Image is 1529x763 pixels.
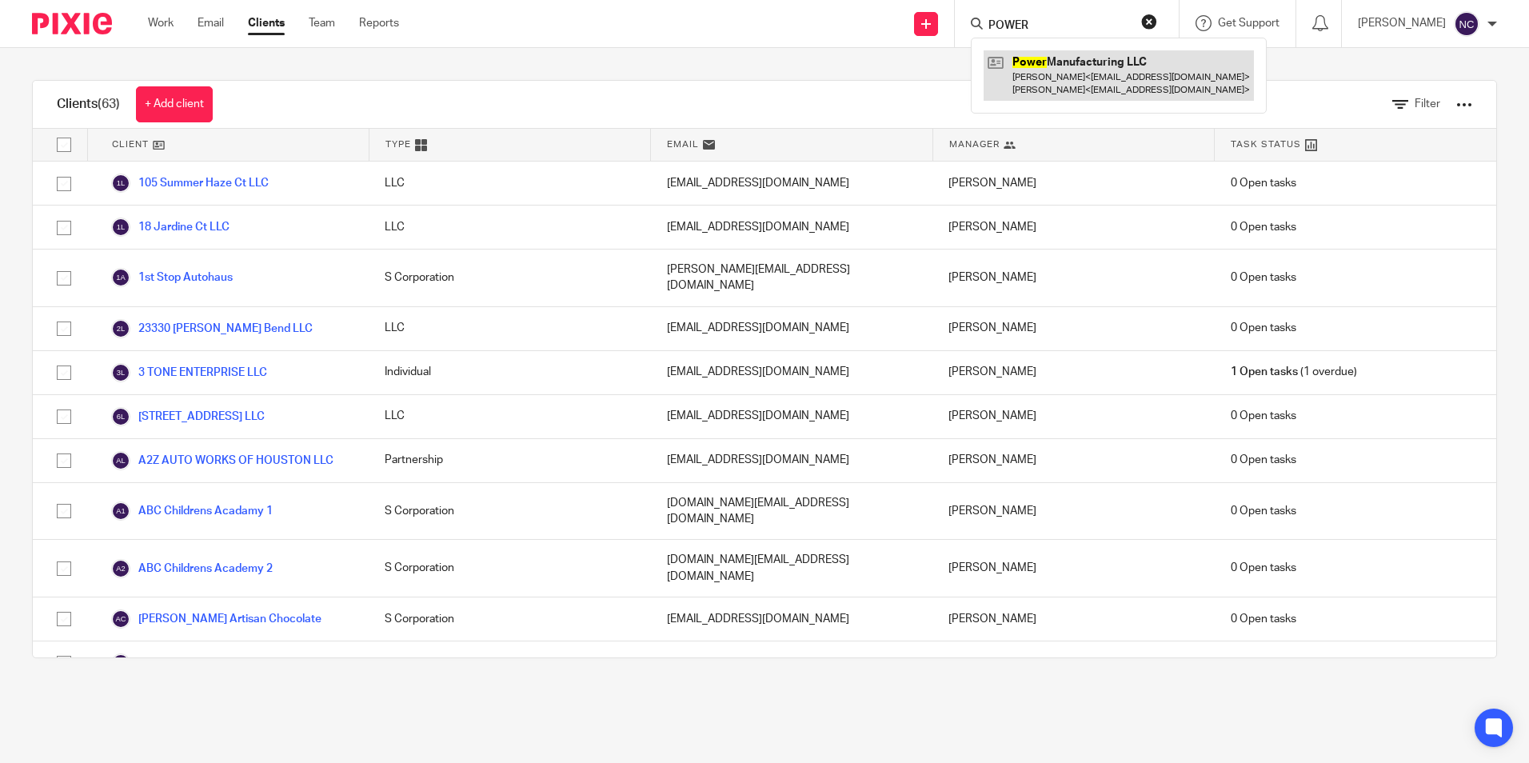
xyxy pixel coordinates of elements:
a: Email [198,15,224,31]
img: svg%3E [111,501,130,521]
a: Clients [248,15,285,31]
div: S Corporation [369,483,650,540]
input: Search [987,19,1131,34]
div: LLC [369,395,650,438]
div: [EMAIL_ADDRESS][DOMAIN_NAME] [651,395,932,438]
div: [EMAIL_ADDRESS][DOMAIN_NAME] [651,307,932,350]
div: Individual [369,641,650,685]
span: 0 Open tasks [1231,320,1296,336]
button: Clear [1141,14,1157,30]
div: [EMAIL_ADDRESS][DOMAIN_NAME] [651,439,932,482]
div: [PERSON_NAME] [932,250,1214,306]
div: [EMAIL_ADDRESS][DOMAIN_NAME] [651,206,932,249]
a: ABC Childrens Acadamy 1 [111,501,273,521]
span: 0 Open tasks [1231,452,1296,468]
span: 0 Open tasks [1231,560,1296,576]
div: S Corporation [369,597,650,641]
a: 3 TONE ENTERPRISE LLC [111,363,267,382]
div: [DOMAIN_NAME][EMAIL_ADDRESS][DOMAIN_NAME] [651,540,932,597]
div: [DOMAIN_NAME][EMAIL_ADDRESS][DOMAIN_NAME] [651,483,932,540]
div: [PERSON_NAME] [932,307,1214,350]
div: [PERSON_NAME] [932,206,1214,249]
span: 0 Open tasks [1231,655,1296,671]
span: 0 Open tasks [1231,175,1296,191]
div: [EMAIL_ADDRESS][DOMAIN_NAME] [651,351,932,394]
p: [PERSON_NAME] [1358,15,1446,31]
span: 0 Open tasks [1231,270,1296,286]
a: [STREET_ADDRESS] LLC [111,407,265,426]
img: svg%3E [1454,11,1479,37]
a: 23330 [PERSON_NAME] Bend LLC [111,319,313,338]
a: 105 Summer Haze Ct LLC [111,174,269,193]
img: svg%3E [111,319,130,338]
div: S Corporation [369,250,650,306]
span: 0 Open tasks [1231,219,1296,235]
div: [PERSON_NAME] [PERSON_NAME] [932,641,1214,685]
img: svg%3E [111,174,130,193]
a: 18 Jardine Ct LLC [111,218,230,237]
span: Get Support [1218,18,1279,29]
div: [EMAIL_ADDRESS][DOMAIN_NAME] [651,162,932,205]
span: 1 Open tasks [1231,364,1298,380]
a: A2Z AUTO WORKS OF HOUSTON LLC [111,451,333,470]
img: svg%3E [111,559,130,578]
span: 0 Open tasks [1231,408,1296,424]
div: S Corporation [369,540,650,597]
a: + Add client [136,86,213,122]
span: Task Status [1231,138,1301,151]
img: svg%3E [111,363,130,382]
div: LLC [369,162,650,205]
a: 1st Stop Autohaus [111,268,233,287]
div: Partnership [369,439,650,482]
span: 0 Open tasks [1231,503,1296,519]
img: svg%3E [111,407,130,426]
div: LLC [369,206,650,249]
a: Work [148,15,174,31]
a: Reports [359,15,399,31]
img: svg%3E [111,268,130,287]
div: [PERSON_NAME] [932,483,1214,540]
img: svg%3E [111,218,130,237]
a: [PERSON_NAME] Artisan Chocolate [111,609,321,629]
h1: Clients [57,96,120,113]
div: [PERSON_NAME] [932,597,1214,641]
span: (63) [98,98,120,110]
div: [PERSON_NAME] [932,162,1214,205]
a: Armen's Solutions LLC [111,653,253,673]
div: [PERSON_NAME][EMAIL_ADDRESS][DOMAIN_NAME] [651,250,932,306]
img: svg%3E [111,653,130,673]
input: Select all [49,130,79,160]
div: [PERSON_NAME] [932,351,1214,394]
img: svg%3E [111,609,130,629]
a: ABC Childrens Academy 2 [111,559,273,578]
span: Filter [1415,98,1440,110]
img: svg%3E [111,451,130,470]
span: 0 Open tasks [1231,611,1296,627]
div: LLC [369,307,650,350]
div: [PERSON_NAME] [932,395,1214,438]
div: [PERSON_NAME] [932,540,1214,597]
span: Client [112,138,149,151]
div: [PERSON_NAME] [932,439,1214,482]
span: Email [667,138,699,151]
div: [EMAIL_ADDRESS][DOMAIN_NAME] [651,597,932,641]
span: (1 overdue) [1231,364,1357,380]
img: Pixie [32,13,112,34]
span: Manager [949,138,1000,151]
div: Individual [369,351,650,394]
div: [EMAIL_ADDRESS][DOMAIN_NAME] [651,641,932,685]
span: Type [385,138,411,151]
a: Team [309,15,335,31]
